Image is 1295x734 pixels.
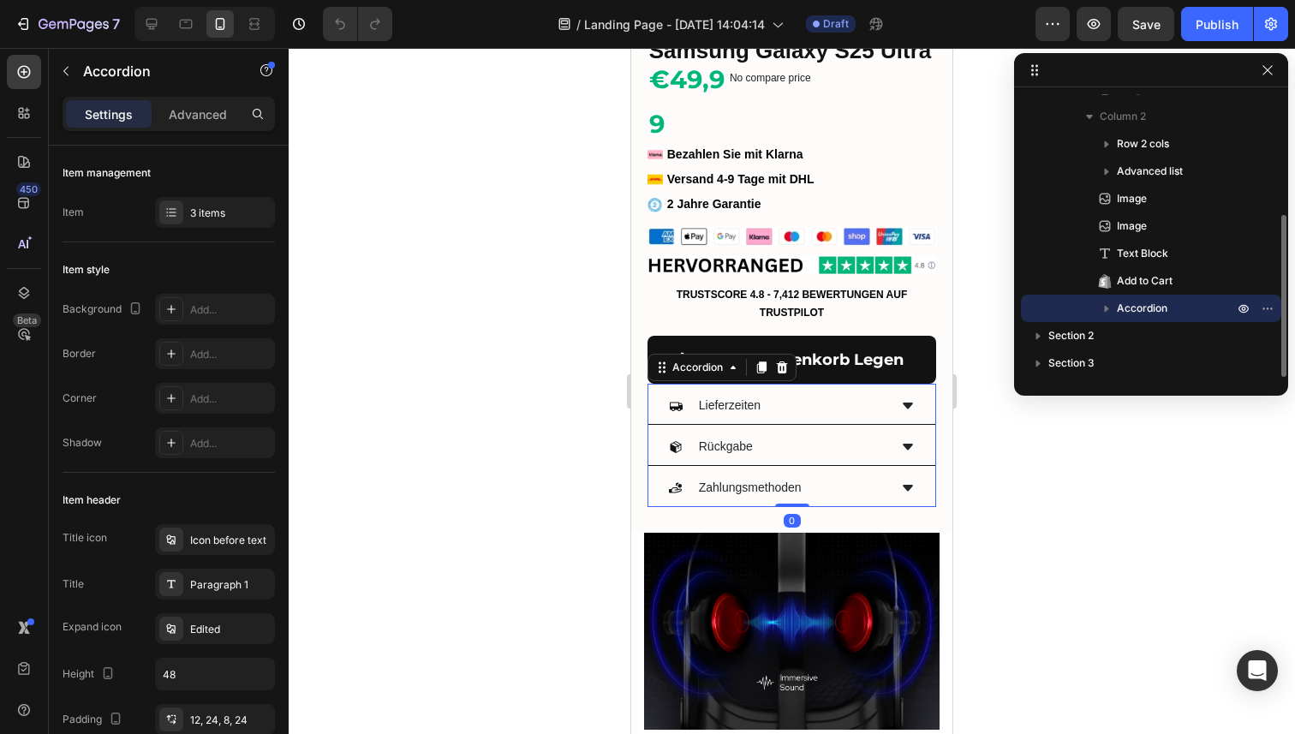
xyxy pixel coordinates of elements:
[18,238,304,275] p: TRUSTSCORE 4.8 - 7,412 BEWERTUNGEN AUF TRUSTPILOT
[190,391,271,407] div: Add...
[1100,108,1146,125] span: Column 2
[34,144,132,169] div: 2 Jahre Garantie
[1132,17,1161,32] span: Save
[112,14,120,34] p: 7
[1117,245,1168,262] span: Text Block
[323,7,392,41] div: Undo/Redo
[1117,272,1173,289] span: Add to Cart
[1237,650,1278,691] div: Open Intercom Messenger
[1181,7,1253,41] button: Publish
[63,346,96,361] div: Border
[1117,300,1167,317] span: Accordion
[63,391,97,406] div: Corner
[63,165,151,181] div: Item management
[16,208,306,226] img: [object Object]
[156,659,274,689] input: Auto
[63,262,110,277] div: Item style
[16,179,306,198] img: [object Object]
[85,105,133,123] p: Settings
[169,105,227,123] p: Advanced
[63,435,102,451] div: Shadow
[63,663,118,686] div: Height
[190,436,271,451] div: Add...
[68,429,170,451] p: Zahlungsmethoden
[1117,163,1183,180] span: Advanced list
[68,388,122,409] p: Rückgabe
[63,530,107,546] div: Title icon
[13,313,41,327] div: Beta
[63,298,146,321] div: Background
[98,25,268,35] p: No compare price
[16,8,108,100] div: €49,99
[152,466,170,480] div: 0
[63,205,84,220] div: Item
[1117,190,1147,207] span: Image
[71,298,272,325] div: In Den Warenkorb Legen
[823,16,849,32] span: Draft
[190,622,271,637] div: Edited
[34,119,185,144] div: Versand 4-9 Tage mit DHL
[576,15,581,33] span: /
[83,61,229,81] p: Accordion
[190,533,271,548] div: Icon before text
[1048,355,1095,372] span: Section 3
[38,312,95,327] div: Accordion
[1118,7,1174,41] button: Save
[1117,135,1169,152] span: Row 2 cols
[190,577,271,593] div: Paragraph 1
[584,15,765,33] span: Landing Page - [DATE] 14:04:14
[63,619,122,635] div: Expand icon
[16,182,41,196] div: 450
[190,347,271,362] div: Add...
[34,94,174,119] div: Bezahlen Sie mit Klarna
[63,576,84,592] div: Title
[16,288,306,336] button: In Den Warenkorb Legen
[63,492,121,508] div: Item header
[631,48,952,734] iframe: Design area
[7,7,128,41] button: 7
[190,713,271,728] div: 12, 24, 8, 24
[68,347,129,368] p: Lieferzeiten
[63,708,126,731] div: Padding
[1196,15,1238,33] div: Publish
[1048,327,1094,344] span: Section 2
[1117,218,1147,235] span: Image
[190,302,271,318] div: Add...
[190,206,271,221] div: 3 items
